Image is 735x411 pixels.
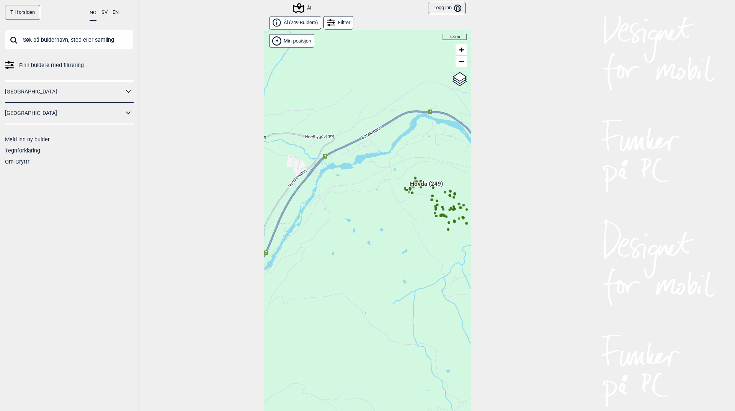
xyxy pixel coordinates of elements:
div: Filtrer [323,16,353,29]
span: Ål ( 249 Buldere ) [284,20,318,26]
button: NO [90,5,96,21]
a: [GEOGRAPHIC_DATA] [5,108,124,119]
button: Logg inn [428,2,466,15]
button: SV [101,5,108,20]
span: Hovda (249) [410,180,443,194]
a: Meld inn ny bulder [5,136,50,142]
a: Zoom out [456,56,467,67]
span: − [459,56,464,66]
a: Tegnforklaring [5,147,40,154]
a: Om Gryttr [5,159,29,165]
a: Layers [452,71,467,88]
div: Hovda (249) [424,190,429,194]
div: 300 m [443,34,467,40]
span: + [459,45,464,54]
div: Vis min posisjon [269,34,314,47]
div: Ål [294,3,311,13]
a: Zoom in [456,44,467,56]
button: EN [113,5,119,20]
input: Søk på buldernavn, sted eller samling [5,30,134,50]
a: [GEOGRAPHIC_DATA] [5,86,124,97]
a: Finn buldere med filtrering [5,60,134,71]
a: Ål (249 Buldere) [269,16,321,29]
a: Til forsiden [5,5,40,20]
span: Finn buldere med filtrering [19,60,84,71]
